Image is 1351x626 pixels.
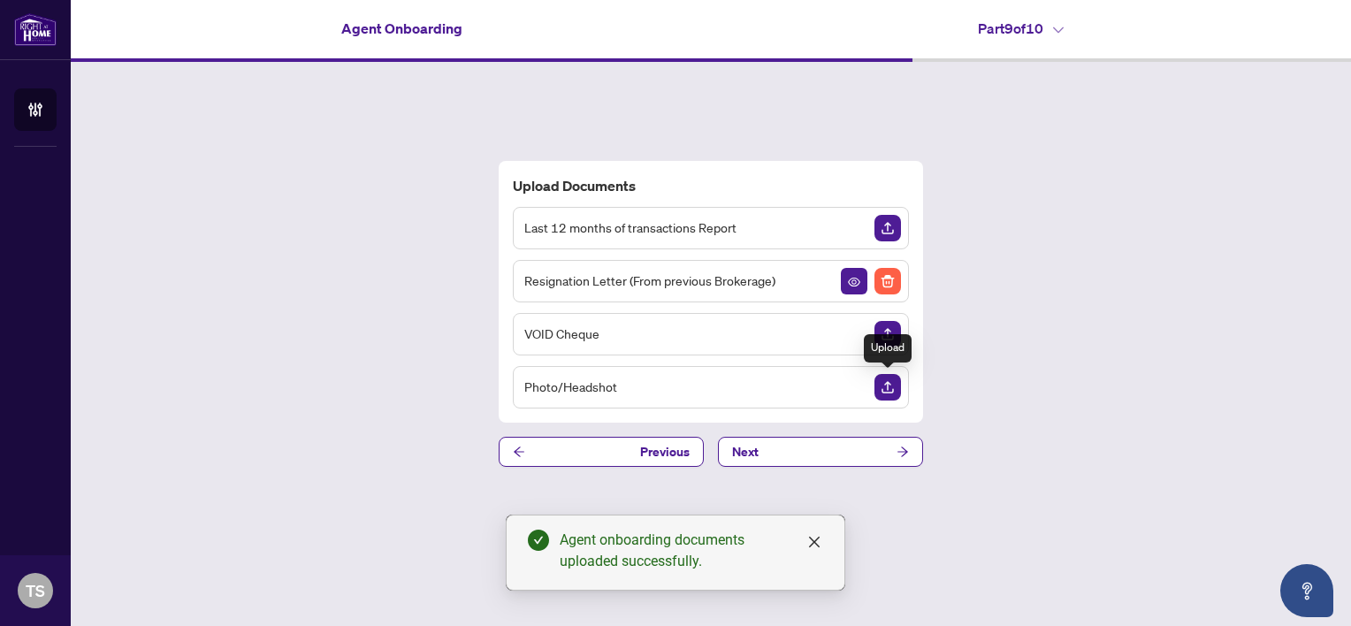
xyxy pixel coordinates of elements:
span: Resignation Letter (From previous Brokerage) [524,271,775,291]
span: View Document [848,276,860,288]
a: Close [805,532,824,552]
span: check-circle [528,530,549,551]
div: Agent onboarding documents uploaded successfully. [560,530,823,572]
button: Open asap [1280,564,1333,617]
span: arrow-left [513,446,525,458]
span: close [807,535,821,549]
span: Photo/Headshot [524,377,617,397]
h4: Agent Onboarding [341,18,462,39]
span: Last 12 months of transactions Report [524,218,737,238]
span: arrow-right [897,446,909,458]
span: Previous [640,438,690,466]
h4: Part 9 of 10 [978,18,1064,39]
span: VOID Cheque [524,324,599,344]
span: Next [732,438,759,466]
img: Delete File [874,268,901,294]
button: Previous [499,437,704,467]
h4: Upload Documents [513,175,909,196]
img: Upload Document [874,321,901,347]
img: Upload Document [874,374,901,401]
div: Upload [864,334,912,363]
span: TS [26,578,45,603]
img: Upload Document [874,215,901,241]
img: logo [14,13,57,46]
button: Next [718,437,923,467]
